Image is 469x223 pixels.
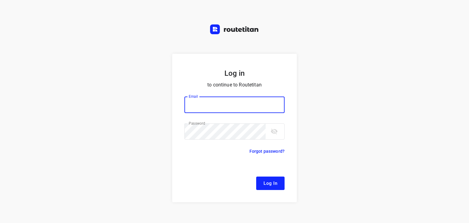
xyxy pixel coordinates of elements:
span: Log In [264,179,277,187]
p: to continue to Routetitan [184,81,285,89]
p: Forgot password? [249,148,285,155]
img: Routetitan [210,24,259,34]
button: Log In [256,177,285,190]
h5: Log in [184,68,285,78]
button: toggle password visibility [268,125,280,137]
